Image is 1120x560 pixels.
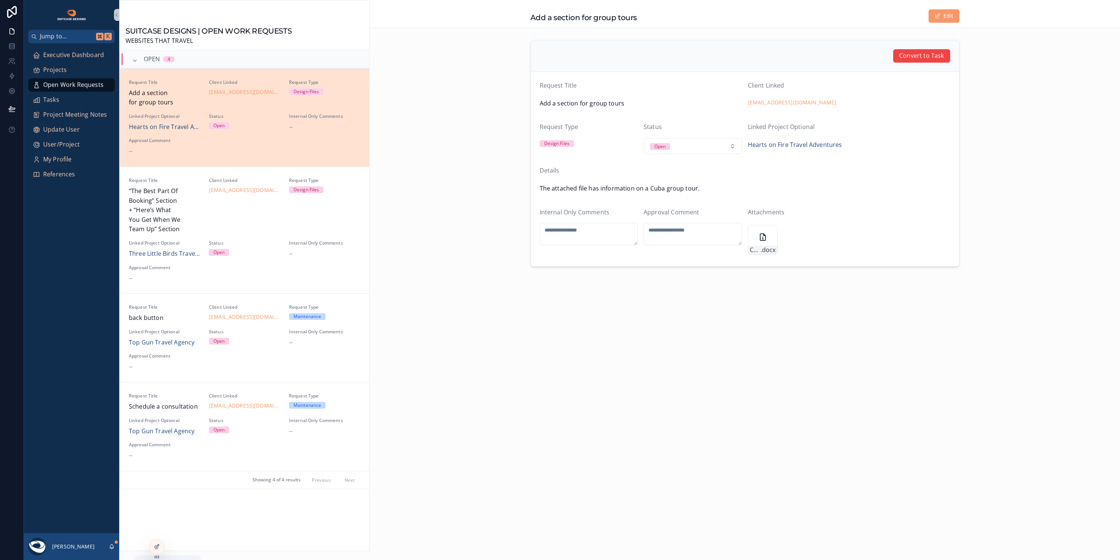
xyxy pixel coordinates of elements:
span: -- [289,249,293,259]
img: App logo [57,9,87,21]
a: Request Titleback buttonClient Linked[EMAIL_ADDRESS][DOMAIN_NAME]Request TypeMaintenanceLinked Pr... [120,293,369,382]
span: My Profile [43,155,72,164]
div: scrollable content [24,43,119,191]
a: [EMAIL_ADDRESS][DOMAIN_NAME] [209,313,280,321]
span: Request Title [129,393,200,399]
span: Internal Only Comments [289,418,360,424]
span: Add a section for group tours [129,88,200,107]
a: Tasks [28,93,115,107]
span: -- [289,338,293,347]
span: Open Work Requests [43,80,104,90]
span: Request Type [289,79,360,85]
span: Linked Project Optional [129,329,200,335]
a: Hearts on Fire Travel Adventures [129,122,200,132]
button: Convert to Task [893,49,950,63]
a: Request Title“The Best Part Of Booking” Section + “Here’s What You Get When We Team Up” SectionCl... [120,167,369,293]
a: Projects [28,63,115,77]
span: Internal Only Comments [289,240,360,246]
div: Open [213,122,225,129]
span: Request Type [289,304,360,310]
span: Projects [43,65,67,75]
a: Request TitleSchedule a consultationClient Linked[EMAIL_ADDRESS][DOMAIN_NAME]Request TypeMaintena... [120,382,369,471]
span: Showing 4 of 4 results [253,477,301,483]
span: Request Title [540,81,577,89]
a: Top Gun Travel Agency [129,338,194,347]
span: Approval Comment [129,265,200,271]
span: Internal Only Comments [289,113,360,119]
span: Cuba-writeup-for-website [750,245,761,255]
span: Approval Comment [129,442,200,448]
div: Design Files [294,88,319,95]
span: -- [129,147,133,156]
span: Request Title [129,79,200,85]
span: Client Linked [209,393,280,399]
span: Internal Only Comments [289,329,360,335]
span: References [43,170,75,179]
span: User/Project [43,140,80,150]
span: Details [540,166,559,174]
a: [EMAIL_ADDRESS][DOMAIN_NAME] [748,99,837,106]
div: Maintenance [294,402,321,409]
a: Project Meeting Notes [28,108,115,122]
div: Open [213,338,225,345]
div: Open [654,143,666,150]
span: “The Best Part Of Booking” Section + “Here’s What You Get When We Team Up” Section [129,186,200,234]
a: Update User [28,123,115,136]
span: -- [129,274,133,283]
div: Design Files [544,140,569,147]
a: Open Work Requests [28,78,115,92]
span: -- [289,122,293,132]
div: Maintenance [294,313,321,320]
span: back button [129,313,200,323]
span: Client Linked [748,81,784,89]
a: [EMAIL_ADDRESS][DOMAIN_NAME] [209,88,280,96]
a: Request TitleAdd a section for group toursClient Linked[EMAIL_ADDRESS][DOMAIN_NAME]Request TypeDe... [120,69,369,167]
span: Convert to Task [899,51,944,61]
span: Approval Comment [129,138,200,144]
span: Linked Project Optional [129,418,200,424]
span: Request Type [289,177,360,183]
a: User/Project [28,138,115,151]
span: Three Little Birds Travel Agency [129,249,200,259]
span: WEBSITES THAT TRAVEL [126,36,292,46]
span: Client Linked [209,79,280,85]
span: Status [209,329,280,335]
a: My Profile [28,153,115,166]
a: [EMAIL_ADDRESS][DOMAIN_NAME] [209,402,280,409]
span: Linked Project Optional [748,123,815,131]
span: Status [209,113,280,119]
span: OPEN [144,54,160,64]
span: The attached file has information on a Cuba group tour. [540,184,950,194]
button: Edit [929,9,959,23]
span: Status [209,418,280,424]
span: Internal Only Comments [540,208,610,216]
a: [EMAIL_ADDRESS][DOMAIN_NAME] [209,186,280,194]
span: Linked Project Optional [129,113,200,119]
h1: Add a section for group tours [530,12,637,23]
span: Linked Project Optional [129,240,200,246]
div: Open [213,427,225,433]
span: Approval Comment [644,208,699,216]
span: Request Type [289,393,360,399]
span: Tasks [43,95,59,105]
h1: SUITCASE DESIGNS | OPEN WORK REQUESTS [126,26,292,36]
span: K [105,34,111,40]
a: Hearts on Fire Travel Adventures [748,140,842,150]
span: Jump to... [40,32,93,41]
span: -- [289,427,293,436]
span: Request Type [540,123,578,131]
a: Executive Dashboard [28,48,115,62]
span: Status [209,240,280,246]
span: Request Title [129,304,200,310]
a: Top Gun Travel Agency [129,427,194,436]
span: Request Title [129,177,200,183]
span: Executive Dashboard [43,50,104,60]
span: Approval Comment [129,353,200,359]
span: Update User [43,125,80,135]
a: References [28,168,115,181]
p: [PERSON_NAME] [52,543,95,550]
button: Jump to...K [28,30,115,43]
span: -- [129,362,133,372]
